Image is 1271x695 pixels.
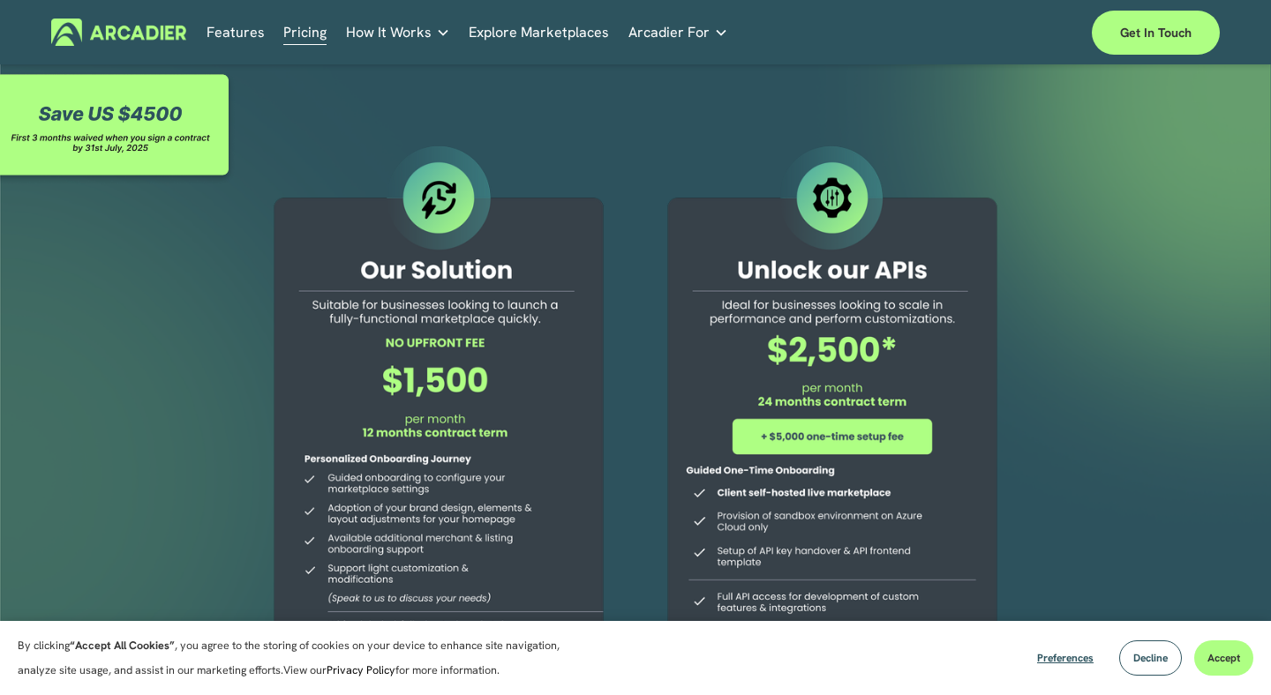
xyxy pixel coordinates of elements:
[1024,640,1107,676] button: Preferences
[1194,640,1253,676] button: Accept
[1207,651,1240,665] span: Accept
[346,20,432,45] span: How It Works
[1037,651,1094,665] span: Preferences
[283,19,327,46] a: Pricing
[628,19,728,46] a: folder dropdown
[327,662,395,677] a: Privacy Policy
[18,633,591,683] p: By clicking , you agree to the storing of cookies on your device to enhance site navigation, anal...
[1133,651,1168,665] span: Decline
[346,19,450,46] a: folder dropdown
[1092,11,1220,55] a: Get in touch
[628,20,710,45] span: Arcadier For
[51,19,186,46] img: Arcadier
[469,19,609,46] a: Explore Marketplaces
[70,638,175,653] strong: “Accept All Cookies”
[1119,640,1182,676] button: Decline
[207,19,265,46] a: Features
